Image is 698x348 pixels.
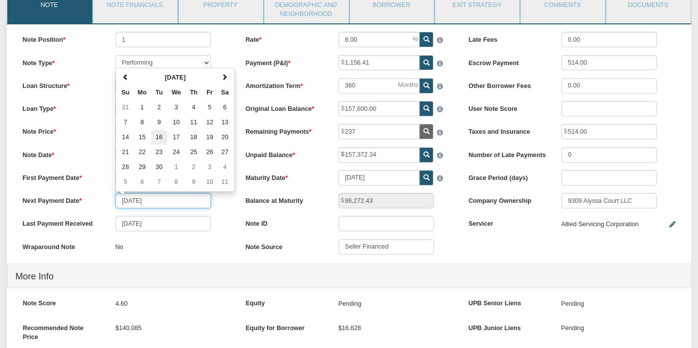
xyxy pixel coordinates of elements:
td: 27 [217,145,232,160]
label: Note Score [15,295,107,308]
label: Equity for Borrower [238,320,330,333]
td: 2 [186,160,202,174]
td: 6 [133,174,151,189]
td: 7 [151,174,167,189]
td: 1 [167,160,186,174]
td: 3 [202,160,217,174]
p: $16,628 [338,320,361,337]
th: Th [186,85,202,100]
p: 4.60 [115,295,128,312]
td: 26 [202,145,217,160]
label: Note Source [238,239,330,252]
td: 19 [202,130,217,145]
label: Rate [238,32,330,44]
label: Servicer [461,216,553,228]
label: UPB Junior Liens [461,320,553,333]
span: Next Month [221,74,228,81]
td: 18 [186,130,202,145]
label: Taxes and Insurance [461,124,553,136]
td: 30 [151,160,167,174]
td: 21 [118,145,133,160]
td: 15 [133,130,151,145]
td: 6 [217,100,232,115]
p: No [115,239,123,256]
td: 11 [217,174,232,189]
td: 13 [217,115,232,130]
td: 28 [118,160,133,174]
p: $140,085 [115,320,142,337]
input: MM/DD/YYYY [115,193,211,208]
input: This field can contain only numeric characters [338,32,420,47]
label: Equity [238,295,330,308]
label: Original Loan Balance [238,101,330,113]
label: Note Type [15,55,107,68]
label: Note ID [238,216,330,228]
td: 10 [202,174,217,189]
th: Sa [217,85,232,100]
label: UPB Senior Liens [461,295,553,308]
p: Pending [338,295,361,312]
td: 29 [133,160,151,174]
label: Balance at Maturity [238,193,330,205]
td: 7 [118,115,133,130]
td: 23 [151,145,167,160]
h4: More Info [15,266,683,286]
label: Wraparound Note [15,239,107,252]
label: Other Borrower Fees [461,78,553,90]
td: 11 [186,115,202,130]
td: 25 [186,145,202,160]
label: Payment (P&I) [238,55,330,68]
p: Pending [561,320,584,337]
span: Previous Month [122,74,129,81]
td: 5 [202,100,217,115]
th: Select Month [133,70,217,85]
td: 14 [118,130,133,145]
td: 9 [186,174,202,189]
td: 8 [133,115,151,130]
td: 17 [167,130,186,145]
input: MM/DD/YYYY [338,170,420,185]
input: MM/DD/YYYY [115,216,211,231]
td: 12 [202,115,217,130]
td: 16 [151,130,167,145]
label: User Note Score [461,101,553,113]
th: We [167,85,186,100]
td: 1 [133,100,151,115]
label: Maturity Date [238,170,330,182]
label: Next Payment Date [15,193,107,205]
td: 24 [167,145,186,160]
label: Remaining Payments [238,124,330,136]
div: Allied Servicing Corporation [561,216,639,233]
td: 31 [118,100,133,115]
label: Note Date [15,147,107,160]
td: 2 [151,100,167,115]
label: Note Position [15,32,107,44]
label: Loan Structure [15,78,107,90]
td: 20 [217,130,232,145]
th: Fr [202,85,217,100]
label: Company Ownership [461,193,553,205]
label: First Payment Date [15,170,107,182]
td: 8 [167,174,186,189]
td: 5 [118,174,133,189]
label: Note Price [15,124,107,136]
label: Loan Type [15,101,107,113]
p: Pending [561,295,584,312]
label: Unpaid Balance [238,147,330,160]
label: Amortization Term [238,78,330,90]
label: Late Fees [461,32,553,44]
td: 3 [167,100,186,115]
td: 4 [217,160,232,174]
label: Escrow Payment [461,55,553,68]
label: Recommended Note Price [15,320,107,342]
td: 9 [151,115,167,130]
th: Su [118,85,133,100]
td: 22 [133,145,151,160]
th: Mo [133,85,151,100]
td: 4 [186,100,202,115]
label: Last Payment Received [15,216,107,228]
th: Tu [151,85,167,100]
label: Number of Late Payments [461,147,553,160]
td: 10 [167,115,186,130]
label: Grace Period (days) [461,170,553,182]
